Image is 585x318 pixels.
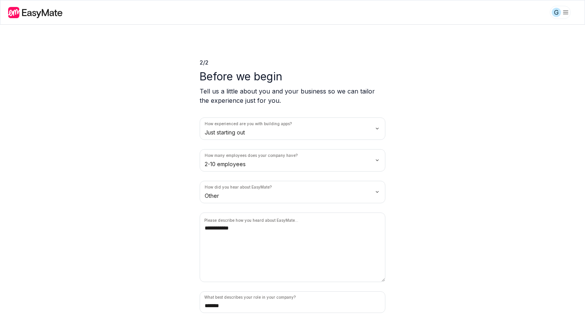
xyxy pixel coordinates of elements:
[200,70,385,83] p: Before we begin
[200,87,385,105] p: Tell us a little about you and your business so we can tailor the experience just for you.
[200,59,385,66] p: 2 / 2
[205,184,272,190] label: How did you hear about EasyMate?
[552,8,561,17] div: G
[205,121,292,127] label: How experienced are you with building apps?
[205,153,298,158] label: How many employees does your company have?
